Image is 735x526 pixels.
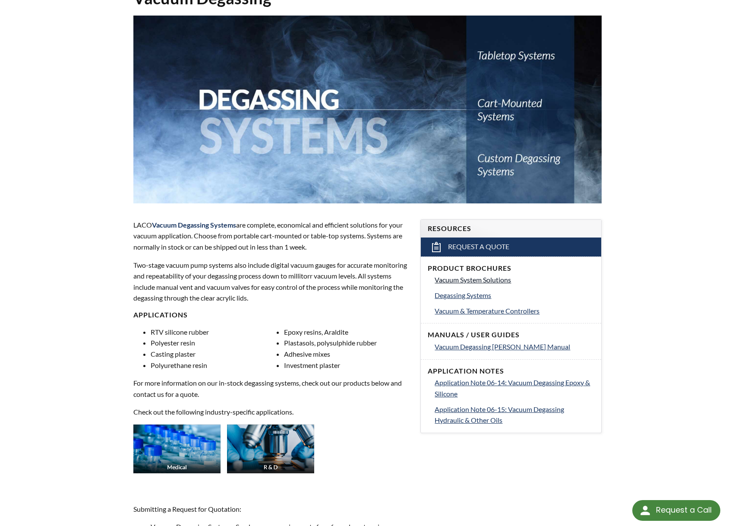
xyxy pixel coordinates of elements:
li: Investment plaster [284,360,410,371]
li: Plastasols, polysulphide rubber [284,337,410,349]
h4: Product Brochures [428,264,594,273]
span: Vacuum Degassing [PERSON_NAME] Manual [435,342,570,351]
img: Industry_Medical_Thumb.jpg [133,425,221,473]
img: round button [638,504,652,517]
div: Request a Call [632,500,720,521]
a: Degassing Systems [435,290,594,301]
li: Casting plaster [151,349,277,360]
img: Degassing Systems header [133,16,602,203]
a: Application Note 06-15: Vacuum Degassing Hydraulic & Other Oils [435,404,594,426]
li: Adhesive mixes [284,349,410,360]
li: Polyurethane resin [151,360,277,371]
a: Request a Quote [421,238,601,257]
li: Polyester resin [151,337,277,349]
p: For more information on our in-stock degassing systems, check out our products below and contact ... [133,377,410,399]
p: Two-stage vacuum pump systems also include digital vacuum gauges for accurate monitoring and repe... [133,260,410,304]
li: Epoxy resins, Araldite [284,326,410,338]
img: Industry_R_D_Thumb.jpg [227,425,314,473]
p: LACO are complete, economical and efficient solutions for your vacuum application. Choose from po... [133,219,410,253]
h4: Applications [133,311,410,320]
span: Application Note 06-14: Vacuum Degassing Epoxy & Silicone [435,378,590,398]
span: Degassing Systems [435,291,491,299]
a: Vacuum & Temperature Controllers [435,305,594,317]
p: Check out the following industry-specific applications. [133,406,410,418]
span: Application Note 06-15: Vacuum Degassing Hydraulic & Other Oils [435,405,564,425]
a: Application Note 06-14: Vacuum Degassing Epoxy & Silicone [435,377,594,399]
h4: Manuals / User Guides [428,330,594,339]
h4: Resources [428,224,594,233]
li: RTV silicone rubber [151,326,277,338]
h4: Application Notes [428,367,594,376]
span: Request a Quote [448,242,509,251]
a: Vacuum System Solutions [435,274,594,285]
p: Submitting a Request for Quotation: [133,504,410,515]
span: Vacuum & Temperature Controllers [435,307,539,315]
a: Vacuum Degassing [PERSON_NAME] Manual [435,341,594,352]
span: Vacuum System Solutions [435,276,511,284]
div: Request a Call [656,500,712,520]
strong: Vacuum Degassing Systems [152,221,236,229]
